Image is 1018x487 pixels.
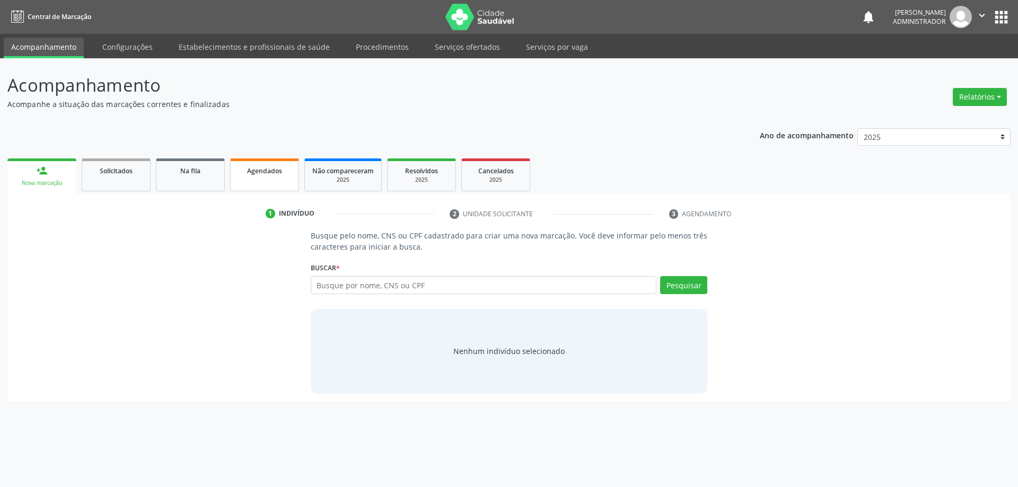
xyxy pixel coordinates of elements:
[478,166,514,175] span: Cancelados
[4,38,84,58] a: Acompanhamento
[15,179,69,187] div: Nova marcação
[279,209,314,218] div: Indivíduo
[950,6,972,28] img: img
[893,8,946,17] div: [PERSON_NAME]
[760,128,854,141] p: Ano de acompanhamento
[972,6,992,28] button: 
[861,10,876,24] button: notifications
[469,176,522,184] div: 2025
[519,38,595,56] a: Serviços por vaga
[312,176,374,184] div: 2025
[453,346,565,357] div: Nenhum indivíduo selecionado
[312,166,374,175] span: Não compareceram
[28,12,91,21] span: Central de Marcação
[311,276,657,294] input: Busque por nome, CNS ou CPF
[171,38,337,56] a: Estabelecimentos e profissionais de saúde
[976,10,988,21] i: 
[7,8,91,25] a: Central de Marcação
[395,176,448,184] div: 2025
[180,166,200,175] span: Na fila
[7,72,709,99] p: Acompanhamento
[36,165,48,176] div: person_add
[311,230,708,252] p: Busque pelo nome, CNS ou CPF cadastrado para criar uma nova marcação. Você deve informar pelo men...
[893,17,946,26] span: Administrador
[95,38,160,56] a: Configurações
[266,209,275,218] div: 1
[427,38,507,56] a: Serviços ofertados
[311,260,340,276] label: Buscar
[100,166,133,175] span: Solicitados
[348,38,416,56] a: Procedimentos
[405,166,438,175] span: Resolvidos
[953,88,1007,106] button: Relatórios
[992,8,1011,26] button: apps
[247,166,282,175] span: Agendados
[7,99,709,110] p: Acompanhe a situação das marcações correntes e finalizadas
[660,276,707,294] button: Pesquisar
